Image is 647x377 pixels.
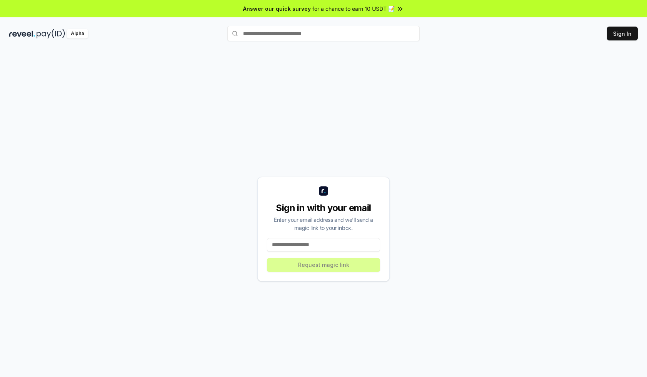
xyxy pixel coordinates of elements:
[607,27,638,40] button: Sign In
[312,5,395,13] span: for a chance to earn 10 USDT 📝
[319,186,328,196] img: logo_small
[9,29,35,39] img: reveel_dark
[37,29,65,39] img: pay_id
[267,216,380,232] div: Enter your email address and we’ll send a magic link to your inbox.
[67,29,88,39] div: Alpha
[267,202,380,214] div: Sign in with your email
[243,5,311,13] span: Answer our quick survey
